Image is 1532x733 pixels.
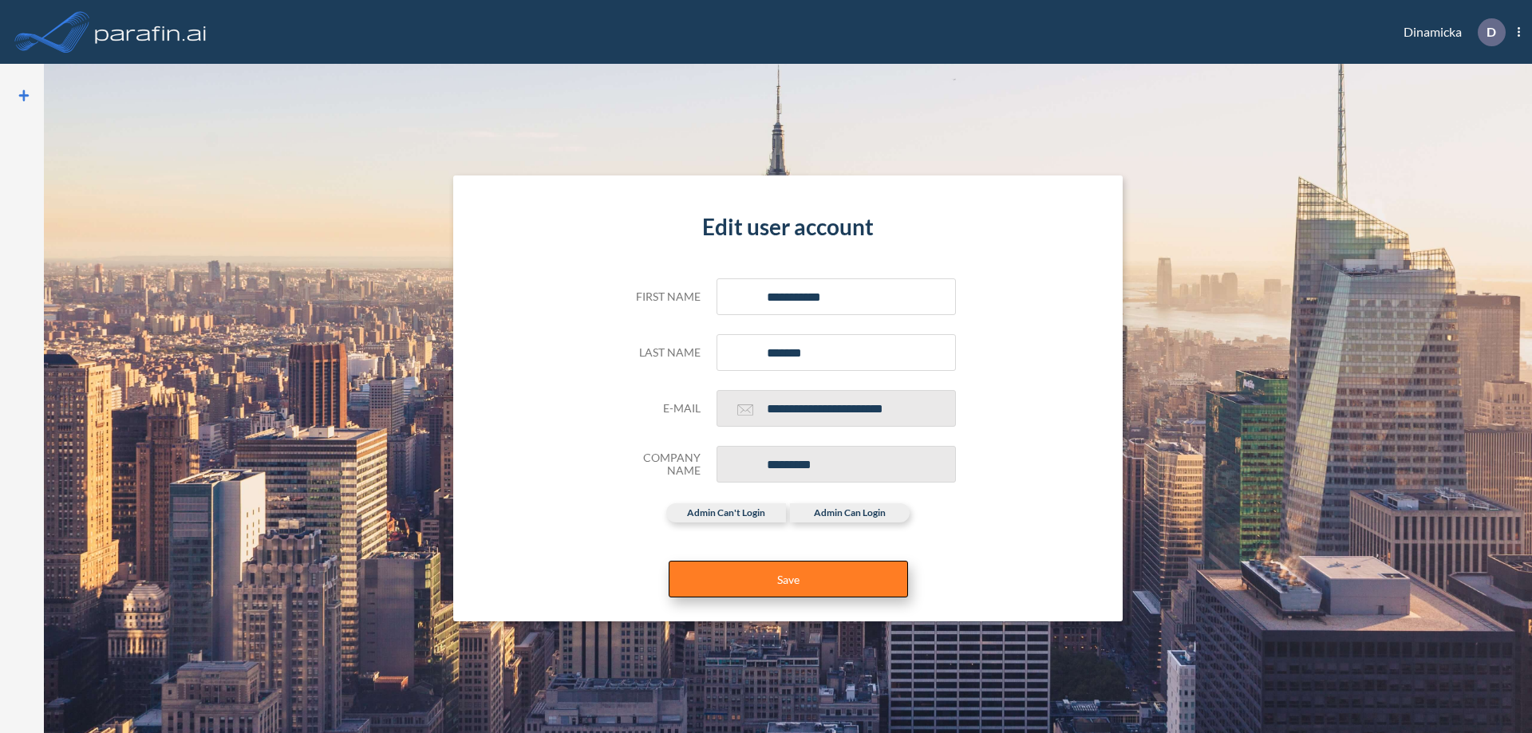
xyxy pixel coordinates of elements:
[621,290,701,304] h5: First name
[621,402,701,416] h5: E-mail
[1380,18,1520,46] div: Dinamicka
[790,503,910,522] label: admin can login
[621,214,956,241] h4: Edit user account
[92,16,210,48] img: logo
[666,503,786,522] label: admin can't login
[1487,25,1496,39] p: D
[669,561,908,597] button: Save
[621,346,701,360] h5: Last name
[621,451,701,479] h5: Company Name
